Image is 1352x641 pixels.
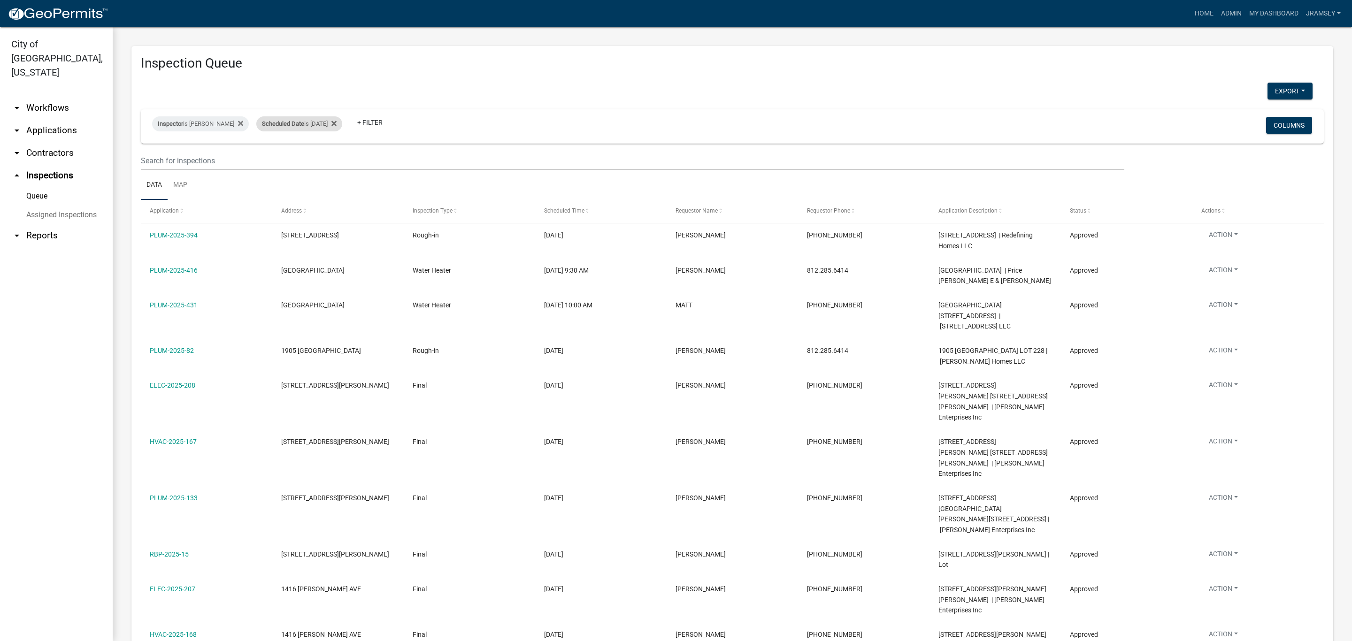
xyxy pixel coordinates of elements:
span: Rough-in [413,231,439,239]
span: 502-888-9335 [807,382,862,389]
a: ELEC-2025-207 [150,585,195,593]
a: PLUM-2025-82 [150,347,194,354]
div: [DATE] [544,549,658,560]
div: [DATE] [544,493,658,504]
span: MATT [676,301,692,309]
span: Final [413,494,427,502]
a: RBP-2025-15 [150,550,189,558]
div: [DATE] [544,436,658,447]
span: JASON [676,438,726,445]
i: arrow_drop_down [11,102,23,114]
span: 4701 HAMBURG PIKE [281,301,345,309]
span: JASON [676,631,726,638]
span: Final [413,585,427,593]
a: HVAC-2025-167 [150,438,197,445]
span: 4701 HAMBURG PIKE 4701 Hamburg Pike | 4701 Hamburg Pike Jeffersonville LLC [938,301,1011,330]
span: 104 MARY STREET [281,382,389,389]
a: PLUM-2025-431 [150,301,198,309]
span: Approved [1070,231,1098,239]
span: Approved [1070,550,1098,558]
button: Action [1201,230,1245,244]
span: Approved [1070,382,1098,389]
span: Application [150,207,179,214]
a: ELEC-2025-208 [150,382,195,389]
a: PLUM-2025-416 [150,267,198,274]
span: Address [281,207,302,214]
button: Action [1201,493,1245,506]
datatable-header-cell: Address [272,200,404,222]
div: [DATE] [544,584,658,595]
button: Action [1201,300,1245,313]
span: 1905 MYSTIC FALLS CIRCLE [281,347,361,354]
button: Action [1201,265,1245,279]
span: 104 MARY STREET 7102 Brick Church RD | Chase Murphy Enterprises Inc [938,494,1049,534]
a: HVAC-2025-168 [150,631,197,638]
button: Columns [1266,117,1312,134]
span: Inspection Type [413,207,453,214]
datatable-header-cell: Status [1061,200,1192,222]
datatable-header-cell: Requestor Phone [798,200,929,222]
span: Final [413,382,427,389]
a: jramsey [1302,5,1344,23]
span: 502-888-9335 [807,550,862,558]
div: is [PERSON_NAME] [152,116,249,131]
span: Scheduled Date [262,120,304,127]
span: Inspector [158,120,183,127]
span: Scheduled Time [544,207,584,214]
span: Rough-in [413,347,439,354]
span: 924 CHESTNUT STREET, EAST [281,231,339,239]
span: Final [413,550,427,558]
div: [DATE] 9:30 AM [544,265,658,276]
span: JASON [676,550,726,558]
div: [DATE] [544,380,658,391]
span: Water Heater [413,267,451,274]
i: arrow_drop_down [11,125,23,136]
div: is [DATE] [256,116,342,131]
i: arrow_drop_down [11,147,23,159]
span: Approved [1070,585,1098,593]
a: Home [1191,5,1217,23]
span: 104 MARY STREET [281,550,389,558]
span: 104 MARY STREET [281,494,389,502]
span: 104 MARY STREET 104 Mary Street | Chase Murphy Enterprises Inc [938,382,1048,421]
span: 104 Mary Street | Lot [938,550,1049,569]
span: 502-888-9335 [807,438,862,445]
span: Status [1070,207,1086,214]
i: arrow_drop_up [11,170,23,181]
span: 1416 MITCHELL AVE 1416 Mitchell Avenue | Chase Murphy Enterprises Inc [938,585,1046,614]
span: Jeremy Ramsey [676,347,726,354]
span: 317-260-9201 [807,301,862,309]
datatable-header-cell: Application [141,200,272,222]
span: 812.285.6414 [807,347,848,354]
span: 812-590-5467 [807,231,862,239]
span: 1416 MITCHELL AVE [281,631,361,638]
span: 924 CHESTNUT STREET, EAST | Redefining Homes LLC [938,231,1033,250]
span: 502-888-9335 [807,494,862,502]
span: 502-888-9335 [807,631,862,638]
span: Final [413,631,427,638]
datatable-header-cell: Scheduled Time [535,200,667,222]
input: Search for inspections [141,151,1124,170]
i: arrow_drop_down [11,230,23,241]
button: Action [1201,436,1245,450]
span: Approved [1070,267,1098,274]
span: 104 MARY STREET [281,438,389,445]
span: Final [413,438,427,445]
div: [DATE] [544,629,658,640]
a: PLUM-2025-133 [150,494,198,502]
span: Requestor Phone [807,207,850,214]
span: Approved [1070,347,1098,354]
span: Jeremy Ramsey [676,231,726,239]
span: 1414 NINTH STREET EAST | Price Hardin E & Paula G [938,267,1051,285]
span: Approved [1070,301,1098,309]
button: Action [1201,584,1245,597]
button: Action [1201,345,1245,359]
span: JASON [676,494,726,502]
div: [DATE] [544,230,658,241]
span: Approved [1070,494,1098,502]
datatable-header-cell: Actions [1192,200,1324,222]
a: + Filter [350,114,390,131]
span: 502-888-9335 [807,585,862,593]
datatable-header-cell: Application Description [929,200,1061,222]
span: Requestor Name [676,207,718,214]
